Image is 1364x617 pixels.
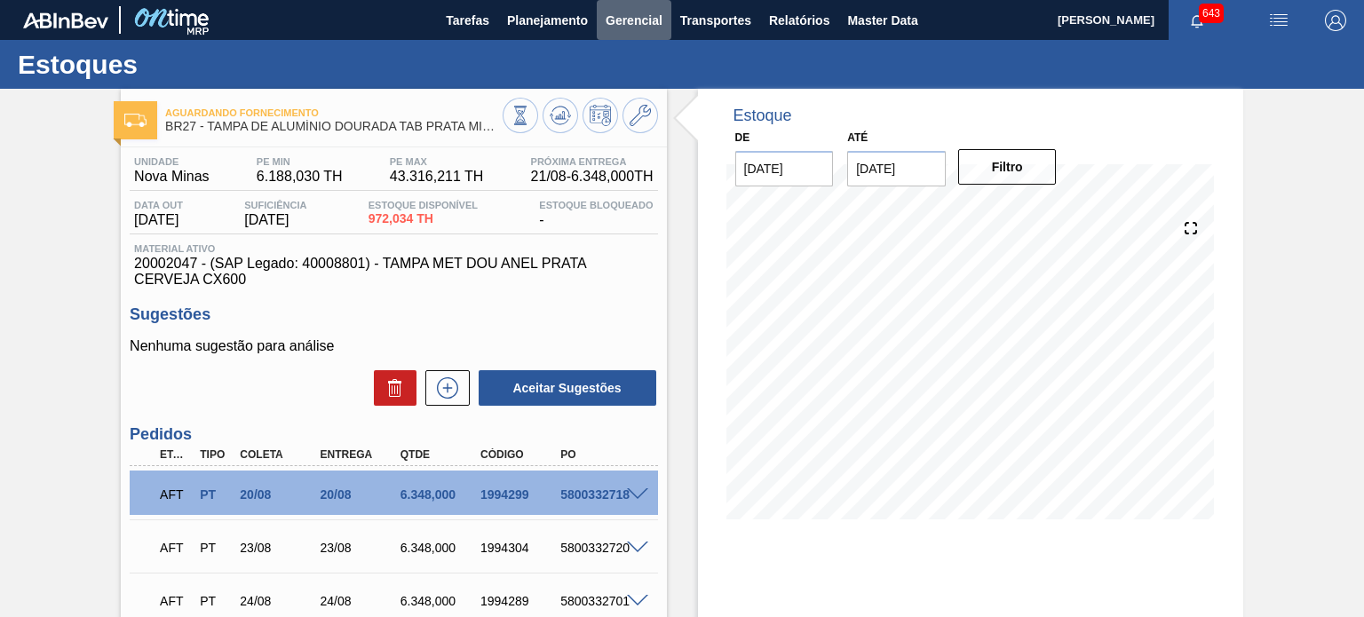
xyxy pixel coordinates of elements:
img: Ícone [124,114,147,127]
div: Pedido de Transferência [195,487,235,502]
button: Visão Geral dos Estoques [503,98,538,133]
span: 21/08 - 6.348,000 TH [531,169,654,185]
p: AFT [160,487,191,502]
div: Tipo [195,448,235,461]
div: Código [476,448,564,461]
div: Excluir Sugestões [365,370,416,406]
span: PE MIN [257,156,343,167]
span: [DATE] [244,212,306,228]
button: Atualizar Gráfico [543,98,578,133]
button: Ir ao Master Data / Geral [623,98,658,133]
div: 5800332701 [556,594,644,608]
span: 6.188,030 TH [257,169,343,185]
div: Pedido de Transferência [195,594,235,608]
div: Estoque [734,107,792,125]
div: Entrega [316,448,404,461]
span: Aguardando Fornecimento [165,107,502,118]
div: Aguardando Fornecimento [155,528,195,567]
span: 43.316,211 TH [390,169,484,185]
div: 6.348,000 [396,541,484,555]
p: Nenhuma sugestão para análise [130,338,657,354]
h3: Sugestões [130,305,657,324]
div: 1994289 [476,594,564,608]
div: 5800332720 [556,541,644,555]
h3: Pedidos [130,425,657,444]
span: Unidade [134,156,209,167]
div: Pedido de Transferência [195,541,235,555]
img: userActions [1268,10,1289,31]
div: Coleta [235,448,323,461]
span: Suficiência [244,200,306,210]
span: Tarefas [446,10,489,31]
span: 972,034 TH [369,212,478,225]
p: AFT [160,594,191,608]
span: Transportes [680,10,751,31]
p: AFT [160,541,191,555]
label: Até [847,131,868,144]
input: dd/mm/yyyy [735,151,834,186]
div: 23/08/2025 [316,541,404,555]
input: dd/mm/yyyy [847,151,946,186]
h1: Estoques [18,54,333,75]
div: Nova sugestão [416,370,470,406]
img: Logout [1325,10,1346,31]
span: PE MAX [390,156,484,167]
div: 23/08/2025 [235,541,323,555]
button: Programar Estoque [583,98,618,133]
div: 6.348,000 [396,487,484,502]
div: PO [556,448,644,461]
span: Gerencial [606,10,662,31]
div: Aguardando Fornecimento [155,475,195,514]
label: De [735,131,750,144]
span: Nova Minas [134,169,209,185]
div: 20/08/2025 [316,487,404,502]
span: Master Data [847,10,917,31]
button: Aceitar Sugestões [479,370,656,406]
div: Etapa [155,448,195,461]
div: - [535,200,657,228]
span: Próxima Entrega [531,156,654,167]
span: 20002047 - (SAP Legado: 40008801) - TAMPA MET DOU ANEL PRATA CERVEJA CX600 [134,256,653,288]
button: Filtro [958,149,1057,185]
span: Planejamento [507,10,588,31]
div: 1994299 [476,487,564,502]
div: Qtde [396,448,484,461]
div: Aceitar Sugestões [470,368,658,407]
div: 1994304 [476,541,564,555]
div: 24/08/2025 [316,594,404,608]
span: [DATE] [134,212,183,228]
div: 20/08/2025 [235,487,323,502]
span: Estoque Bloqueado [539,200,653,210]
span: Material ativo [134,243,653,254]
span: Estoque Disponível [369,200,478,210]
div: 6.348,000 [396,594,484,608]
span: Relatórios [769,10,829,31]
span: 643 [1199,4,1224,23]
img: TNhmsLtSVTkK8tSr43FrP2fwEKptu5GPRR3wAAAABJRU5ErkJggg== [23,12,108,28]
span: Data out [134,200,183,210]
button: Notificações [1169,8,1225,33]
div: 24/08/2025 [235,594,323,608]
div: 5800332718 [556,487,644,502]
span: BR27 - TAMPA DE ALUMÍNIO DOURADA TAB PRATA MINAS [165,120,502,133]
